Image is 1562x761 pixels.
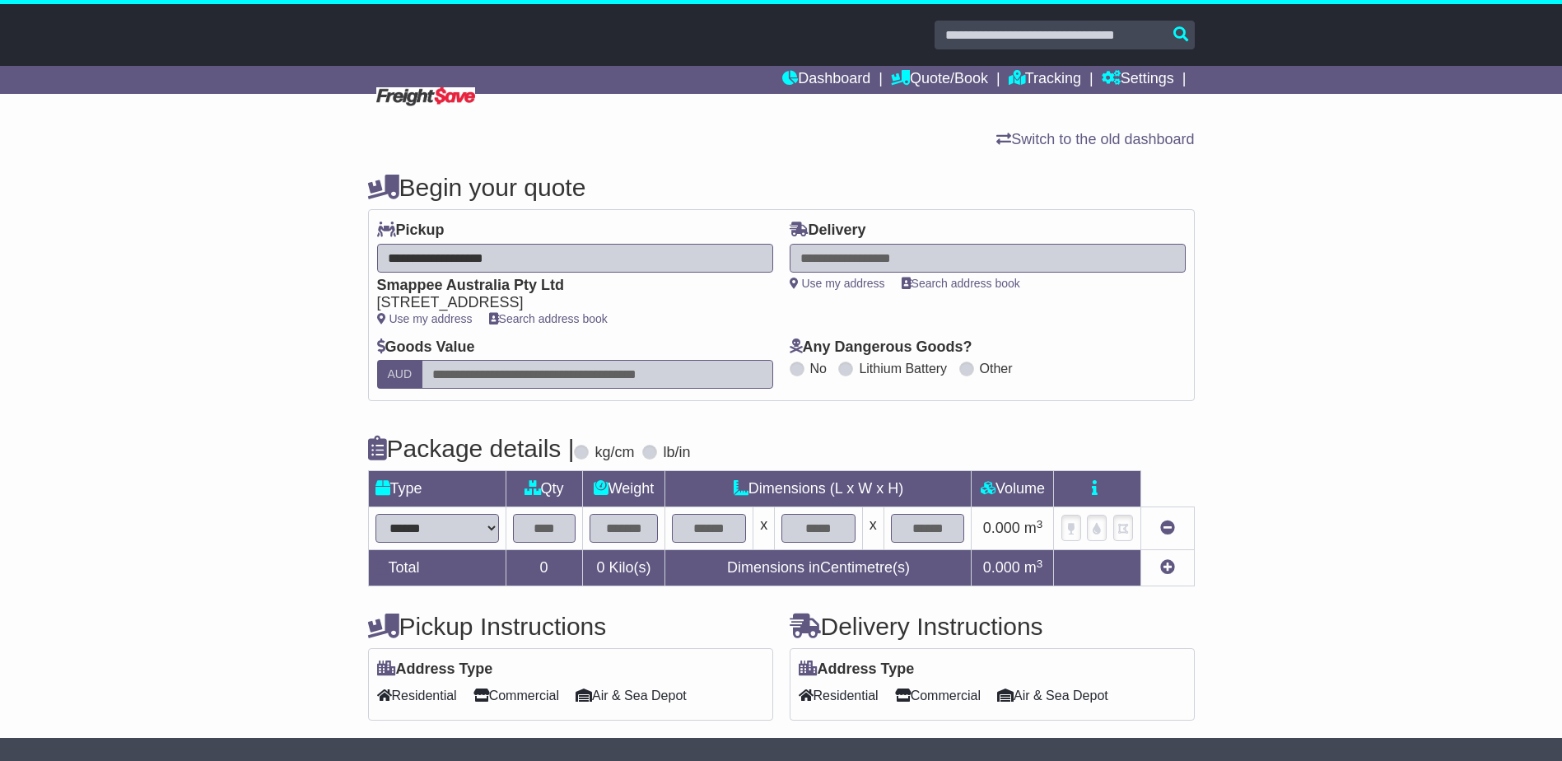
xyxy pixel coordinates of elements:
span: Residential [377,683,457,708]
a: Dashboard [782,66,870,94]
h4: Begin your quote [368,174,1195,201]
td: Dimensions (L x W x H) [665,471,972,507]
a: Search address book [902,277,1020,290]
a: Use my address [377,312,473,325]
span: m [1024,559,1043,576]
a: Use my address [790,277,885,290]
td: Volume [972,471,1054,507]
a: Add new item [1160,559,1175,576]
td: Total [368,550,506,586]
a: Quote/Book [891,66,988,94]
td: 0 [506,550,582,586]
sup: 3 [1037,518,1043,530]
label: Address Type [377,661,493,679]
span: 0 [596,559,604,576]
td: Qty [506,471,582,507]
h4: Delivery Instructions [790,613,1195,640]
label: Lithium Battery [859,361,947,376]
a: Switch to the old dashboard [996,131,1194,147]
a: Search address book [489,312,608,325]
td: Weight [582,471,665,507]
a: Remove this item [1160,520,1175,536]
label: Other [980,361,1013,376]
label: lb/in [663,444,690,462]
label: Goods Value [377,338,475,357]
h4: Pickup Instructions [368,613,773,640]
div: Smappee Australia Pty Ltd [377,277,757,295]
td: Dimensions in Centimetre(s) [665,550,972,586]
label: AUD [377,360,423,389]
img: Freight Save [376,87,475,106]
label: No [810,361,827,376]
span: Commercial [895,683,981,708]
label: Delivery [790,222,866,240]
td: Kilo(s) [582,550,665,586]
span: Air & Sea Depot [576,683,687,708]
sup: 3 [1037,558,1043,570]
label: kg/cm [594,444,634,462]
span: 0.000 [983,559,1020,576]
a: Tracking [1009,66,1081,94]
a: Settings [1102,66,1174,94]
td: x [753,507,775,550]
span: Air & Sea Depot [997,683,1108,708]
label: Address Type [799,661,915,679]
label: Any Dangerous Goods? [790,338,972,357]
h4: Package details | [368,435,575,462]
span: m [1024,520,1043,536]
label: Pickup [377,222,445,240]
span: Commercial [473,683,559,708]
td: Type [368,471,506,507]
td: x [862,507,884,550]
span: 0.000 [983,520,1020,536]
span: Residential [799,683,879,708]
div: [STREET_ADDRESS] [377,294,757,312]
